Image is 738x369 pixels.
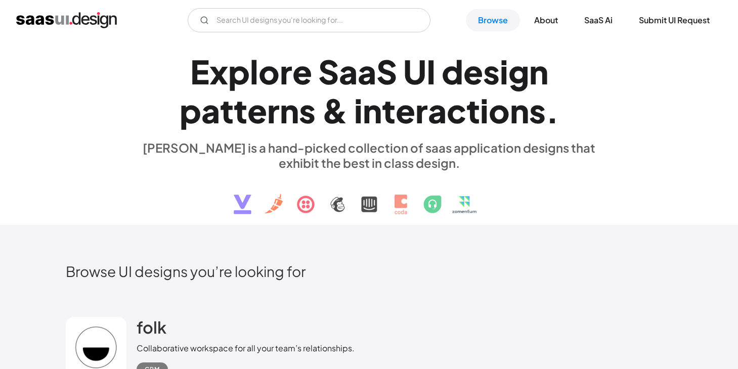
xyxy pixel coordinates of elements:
[318,52,339,91] div: S
[201,91,220,130] div: a
[442,52,463,91] div: d
[228,52,250,91] div: p
[137,52,602,130] h1: Explore SaaS UI design patterns & interactions.
[188,8,430,32] input: Search UI designs you're looking for...
[16,12,117,28] a: home
[137,317,166,337] h2: folk
[66,262,673,280] h2: Browse UI designs you’re looking for
[463,52,483,91] div: e
[483,52,500,91] div: s
[188,8,430,32] form: Email Form
[216,170,523,223] img: text, icon, saas logo
[396,91,415,130] div: e
[234,91,247,130] div: t
[627,9,722,31] a: Submit UI Request
[258,52,280,91] div: o
[480,91,489,130] div: i
[280,91,299,130] div: n
[267,91,280,130] div: r
[546,91,559,130] div: .
[339,52,358,91] div: a
[363,91,382,130] div: n
[299,91,316,130] div: s
[466,9,520,31] a: Browse
[250,52,258,91] div: l
[137,140,602,170] div: [PERSON_NAME] is a hand-picked collection of saas application designs that exhibit the best in cl...
[247,91,267,130] div: e
[415,91,428,130] div: r
[280,52,292,91] div: r
[529,91,546,130] div: s
[220,91,234,130] div: t
[572,9,625,31] a: SaaS Ai
[500,52,508,91] div: i
[292,52,312,91] div: e
[508,52,529,91] div: g
[209,52,228,91] div: x
[137,317,166,342] a: folk
[322,91,348,130] div: &
[382,91,396,130] div: t
[428,91,447,130] div: a
[403,52,426,91] div: U
[426,52,436,91] div: I
[180,91,201,130] div: p
[190,52,209,91] div: E
[529,52,548,91] div: n
[358,52,376,91] div: a
[137,342,355,354] div: Collaborative workspace for all your team’s relationships.
[522,9,570,31] a: About
[466,91,480,130] div: t
[489,91,510,130] div: o
[510,91,529,130] div: n
[376,52,397,91] div: S
[447,91,466,130] div: c
[354,91,363,130] div: i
